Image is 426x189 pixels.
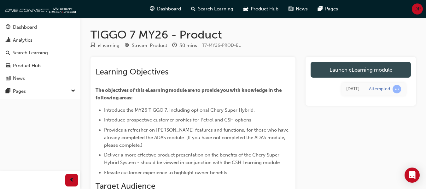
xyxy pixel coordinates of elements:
[412,3,423,15] button: DP
[393,85,401,93] span: learningRecordVerb_ATTEMPT-icon
[6,89,10,94] span: pages-icon
[6,63,10,69] span: car-icon
[157,5,181,13] span: Dashboard
[13,24,37,31] div: Dashboard
[405,168,420,183] div: Open Intercom Messenger
[104,127,290,148] span: Provides a refresher on [PERSON_NAME] features and functions, for those who have already complete...
[90,43,95,49] span: learningResourceType_ELEARNING-icon
[318,5,323,13] span: pages-icon
[172,43,177,49] span: clock-icon
[6,25,10,30] span: guage-icon
[179,42,197,49] div: 30 mins
[238,3,283,15] a: car-iconProduct Hub
[3,47,78,59] a: Search Learning
[289,5,293,13] span: news-icon
[369,86,390,92] div: Attempted
[186,3,238,15] a: search-iconSearch Learning
[104,107,255,113] span: Introduce the MY26 TIGGO 7, including optional Chery Super Hybrid.
[296,5,308,13] span: News
[3,86,78,97] button: Pages
[90,28,416,42] h1: TIGGO 7 MY26 - Product
[202,43,241,48] span: Learning resource code
[3,73,78,84] a: News
[6,38,10,43] span: chart-icon
[3,3,76,15] img: oneconnect
[13,62,41,69] div: Product Hub
[104,170,227,175] span: Elevate customer experience to highlight owner benefits
[172,42,197,50] div: Duration
[13,49,48,56] div: Search Learning
[6,50,10,56] span: search-icon
[243,5,248,13] span: car-icon
[414,5,421,13] span: DP
[69,176,74,184] span: prev-icon
[150,5,155,13] span: guage-icon
[3,60,78,72] a: Product Hub
[251,5,278,13] span: Product Hub
[191,5,195,13] span: search-icon
[3,34,78,46] a: Analytics
[132,42,167,49] div: Stream: Product
[346,86,359,93] div: Wed Sep 24 2025 07:54:06 GMT+1000 (Australian Eastern Standard Time)
[3,21,78,33] a: Dashboard
[71,87,75,95] span: down-icon
[325,5,338,13] span: Pages
[13,37,32,44] div: Analytics
[13,75,25,82] div: News
[104,152,281,165] span: Deliver a more effective product presentation on the benefits of the Chery Super Hybrid System - ...
[313,3,343,15] a: pages-iconPages
[125,42,167,50] div: Stream
[96,87,283,101] span: The objectives of this eLearning module are to provide you with knowledge in the following areas:
[125,43,129,49] span: target-icon
[96,67,168,77] span: Learning Objectives
[90,42,120,50] div: Type
[145,3,186,15] a: guage-iconDashboard
[6,76,10,81] span: news-icon
[198,5,233,13] span: Search Learning
[3,20,78,86] button: DashboardAnalyticsSearch LearningProduct HubNews
[98,42,120,49] div: eLearning
[311,62,411,78] a: Launch eLearning module
[13,88,26,95] div: Pages
[283,3,313,15] a: news-iconNews
[104,117,251,123] span: Introduce prospective customer profiles for Petrol and CSH options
